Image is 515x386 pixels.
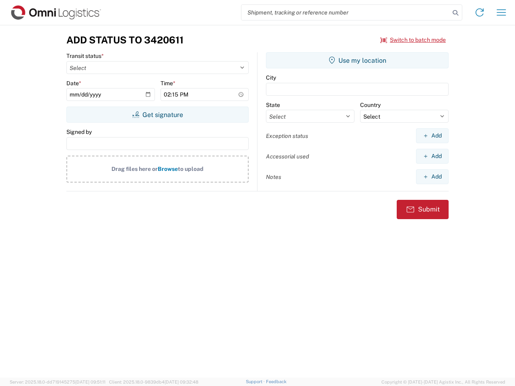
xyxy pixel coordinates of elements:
[266,52,449,68] button: Use my location
[380,33,446,47] button: Switch to batch mode
[178,166,204,172] span: to upload
[109,380,198,384] span: Client: 2025.18.0-9839db4
[397,200,449,219] button: Submit
[66,107,249,123] button: Get signature
[66,128,92,136] label: Signed by
[241,5,450,20] input: Shipment, tracking or reference number
[266,74,276,81] label: City
[381,378,505,386] span: Copyright © [DATE]-[DATE] Agistix Inc., All Rights Reserved
[266,132,308,140] label: Exception status
[416,169,449,184] button: Add
[158,166,178,172] span: Browse
[266,379,286,384] a: Feedback
[266,153,309,160] label: Accessorial used
[111,166,158,172] span: Drag files here or
[416,128,449,143] button: Add
[266,101,280,109] label: State
[10,380,105,384] span: Server: 2025.18.0-dd719145275
[75,380,105,384] span: [DATE] 09:51:11
[360,101,381,109] label: Country
[246,379,266,384] a: Support
[161,80,175,87] label: Time
[66,34,183,46] h3: Add Status to 3420611
[66,52,104,60] label: Transit status
[66,80,81,87] label: Date
[165,380,198,384] span: [DATE] 09:32:48
[266,173,281,181] label: Notes
[416,149,449,164] button: Add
